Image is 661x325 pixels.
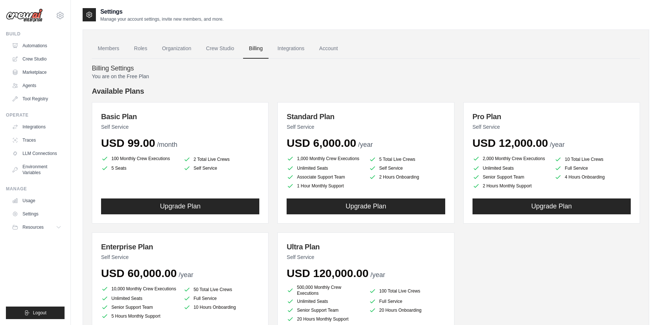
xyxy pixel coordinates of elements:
a: LLM Connections [9,148,65,159]
button: Upgrade Plan [473,198,631,214]
li: 2 Hours Monthly Support [473,182,549,190]
button: Upgrade Plan [101,198,259,214]
img: Logo [6,8,43,23]
p: Self Service [287,253,445,261]
div: Operate [6,112,65,118]
li: 50 Total Live Crews [183,286,260,293]
li: Unlimited Seats [287,298,363,305]
h3: Basic Plan [101,111,259,122]
li: 5 Total Live Crews [369,156,445,163]
li: 100 Monthly Crew Executions [101,154,177,163]
a: Settings [9,208,65,220]
li: 100 Total Live Crews [369,286,445,296]
li: 1 Hour Monthly Support [287,182,363,190]
li: 2 Total Live Crews [183,156,260,163]
a: Tool Registry [9,93,65,105]
button: Upgrade Plan [287,198,445,214]
li: Senior Support Team [473,173,549,181]
a: Organization [156,39,197,59]
p: Self Service [287,123,445,131]
li: 2 Hours Onboarding [369,173,445,181]
li: 10 Hours Onboarding [183,304,260,311]
li: Full Service [183,295,260,302]
li: 5 Hours Monthly Support [101,312,177,320]
h4: Billing Settings [92,65,640,73]
a: Crew Studio [9,53,65,65]
li: 10 Total Live Crews [554,156,631,163]
a: Integrations [9,121,65,133]
button: Resources [9,221,65,233]
h3: Ultra Plan [287,242,445,252]
a: Agents [9,80,65,91]
li: Unlimited Seats [101,295,177,302]
a: Members [92,39,125,59]
li: 2,000 Monthly Crew Executions [473,154,549,163]
h3: Enterprise Plan [101,242,259,252]
p: Manage your account settings, invite new members, and more. [100,16,224,22]
span: /month [157,141,177,148]
span: USD 60,000.00 [101,267,177,279]
div: Build [6,31,65,37]
a: Marketplace [9,66,65,78]
a: Traces [9,134,65,146]
span: Resources [23,224,44,230]
span: /year [179,271,193,279]
span: /year [550,141,565,148]
span: USD 120,000.00 [287,267,368,279]
div: Manage [6,186,65,192]
span: /year [358,141,373,148]
span: /year [370,271,385,279]
li: Senior Support Team [287,307,363,314]
span: USD 99.00 [101,137,155,149]
p: Self Service [101,253,259,261]
li: Self Service [183,165,260,172]
p: Self Service [101,123,259,131]
li: Self Service [369,165,445,172]
li: 20 Hours Monthly Support [287,315,363,323]
li: 4 Hours Onboarding [554,173,631,181]
p: Self Service [473,123,631,131]
li: Senior Support Team [101,304,177,311]
a: Billing [243,39,269,59]
h3: Standard Plan [287,111,445,122]
a: Crew Studio [200,39,240,59]
li: 10,000 Monthly Crew Executions [101,284,177,293]
li: Full Service [369,298,445,305]
span: USD 12,000.00 [473,137,548,149]
span: Logout [33,310,46,316]
li: Full Service [554,165,631,172]
a: Automations [9,40,65,52]
li: 20 Hours Onboarding [369,307,445,314]
h4: Available Plans [92,86,640,96]
li: Unlimited Seats [287,165,363,172]
span: USD 6,000.00 [287,137,356,149]
a: Roles [128,39,153,59]
h2: Settings [100,7,224,16]
li: 5 Seats [101,165,177,172]
li: 500,000 Monthly Crew Executions [287,284,363,296]
button: Logout [6,307,65,319]
a: Usage [9,195,65,207]
li: Associate Support Team [287,173,363,181]
a: Account [313,39,344,59]
li: Unlimited Seats [473,165,549,172]
a: Integrations [271,39,310,59]
p: You are on the Free Plan [92,73,640,80]
h3: Pro Plan [473,111,631,122]
li: 1,000 Monthly Crew Executions [287,154,363,163]
a: Environment Variables [9,161,65,179]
